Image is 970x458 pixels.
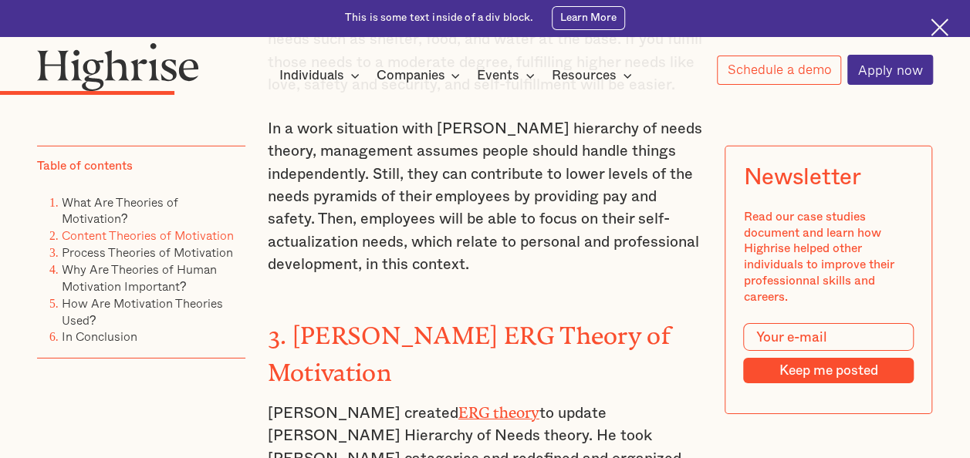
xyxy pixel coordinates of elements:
p: In a work situation with [PERSON_NAME] hierarchy of needs theory, management assumes people shoul... [268,118,703,277]
a: Process Theories of Motivation [62,243,233,261]
a: Learn More [552,6,625,29]
a: Apply now [847,55,933,85]
a: In Conclusion [62,327,137,345]
img: Highrise logo [37,42,199,91]
div: Companies [376,66,465,85]
strong: 3. [PERSON_NAME] ERG Theory of Motivation [268,322,671,374]
a: ERG theory [458,404,539,414]
div: Companies [376,66,444,85]
a: Content Theories of Motivation [62,226,234,244]
input: Your e-mail [744,323,914,350]
img: Cross icon [931,19,948,36]
div: Events [477,66,539,85]
a: Schedule a demo [717,56,842,85]
div: This is some text inside of a div block. [345,11,534,25]
a: What Are Theories of Motivation? [62,192,178,227]
a: Why Are Theories of Human Motivation Important? [62,260,217,295]
div: Individuals [279,66,364,85]
input: Keep me posted [744,358,914,383]
a: How Are Motivation Theories Used? [62,293,223,328]
div: Read our case studies document and learn how Highrise helped other individuals to improve their p... [744,208,914,305]
div: Resources [552,66,637,85]
div: Resources [552,66,617,85]
div: Individuals [279,66,344,85]
div: Newsletter [744,164,861,190]
form: Modal Form [744,323,914,383]
div: Events [477,66,519,85]
div: Table of contents [37,158,133,174]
